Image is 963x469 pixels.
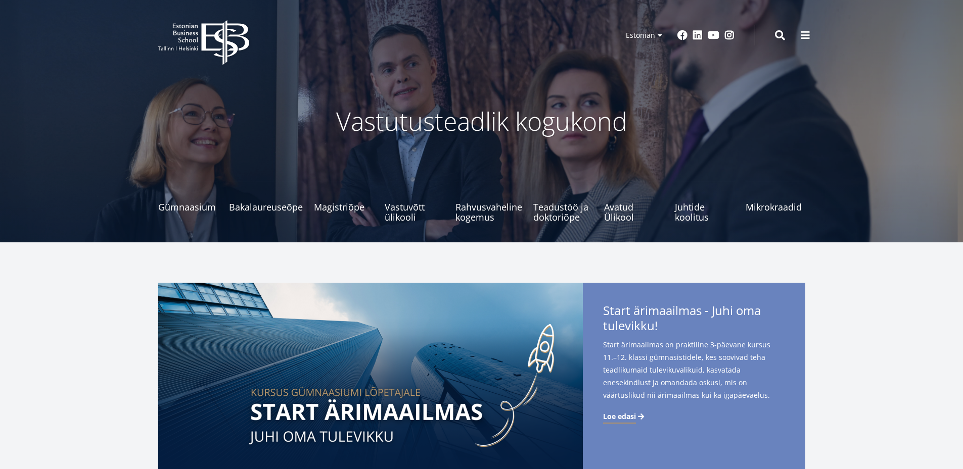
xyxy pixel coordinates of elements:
a: Bakalaureuseõpe [229,182,303,222]
a: Mikrokraadid [746,182,805,222]
a: Youtube [708,30,719,40]
a: Avatud Ülikool [604,182,664,222]
span: Juhtide koolitus [675,202,735,222]
span: Rahvusvaheline kogemus [455,202,522,222]
a: Gümnaasium [158,182,218,222]
a: Vastuvõtt ülikooli [385,182,444,222]
a: Magistriõpe [314,182,374,222]
span: Avatud Ülikool [604,202,664,222]
span: Start ärimaailmas - Juhi oma [603,303,785,336]
a: Linkedin [693,30,703,40]
span: Start ärimaailmas on praktiline 3-päevane kursus 11.–12. klassi gümnasistidele, kes soovivad teha... [603,338,785,401]
a: Rahvusvaheline kogemus [455,182,522,222]
a: Facebook [677,30,687,40]
span: Mikrokraadid [746,202,805,212]
a: Loe edasi [603,411,646,422]
span: Bakalaureuseõpe [229,202,303,212]
a: Juhtide koolitus [675,182,735,222]
a: Instagram [724,30,735,40]
span: Magistriõpe [314,202,374,212]
span: Vastuvõtt ülikooli [385,202,444,222]
p: Vastutusteadlik kogukond [214,106,750,136]
span: Teadustöö ja doktoriõpe [533,202,593,222]
a: Teadustöö ja doktoriõpe [533,182,593,222]
span: Gümnaasium [158,202,218,212]
span: tulevikku! [603,318,658,333]
span: Loe edasi [603,411,636,422]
